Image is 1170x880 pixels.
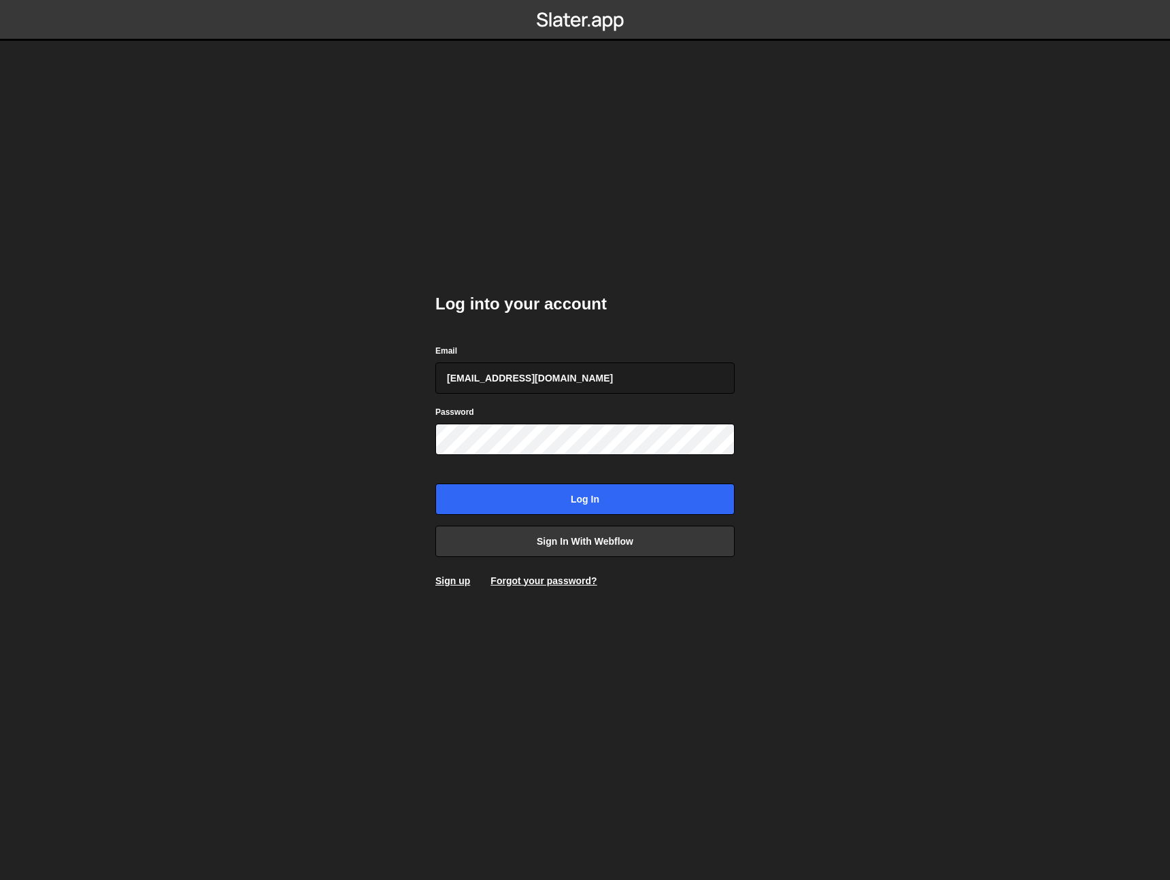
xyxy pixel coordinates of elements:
[435,344,457,358] label: Email
[435,484,735,515] input: Log in
[435,405,474,419] label: Password
[435,575,470,586] a: Sign up
[435,526,735,557] a: Sign in with Webflow
[490,575,597,586] a: Forgot your password?
[435,293,735,315] h2: Log into your account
